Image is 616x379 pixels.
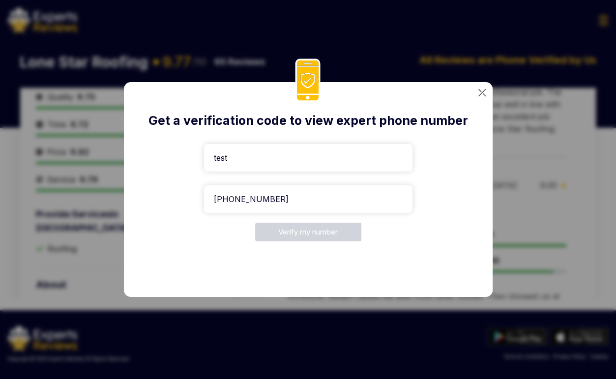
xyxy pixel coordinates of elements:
[147,112,470,130] h2: Get a verification code to view expert phone number
[204,185,412,213] input: Enter your phone number
[478,89,486,96] img: categoryImgae
[255,223,361,242] button: Verify my number
[295,58,321,102] img: phoneIcon
[204,144,412,172] input: Enter your name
